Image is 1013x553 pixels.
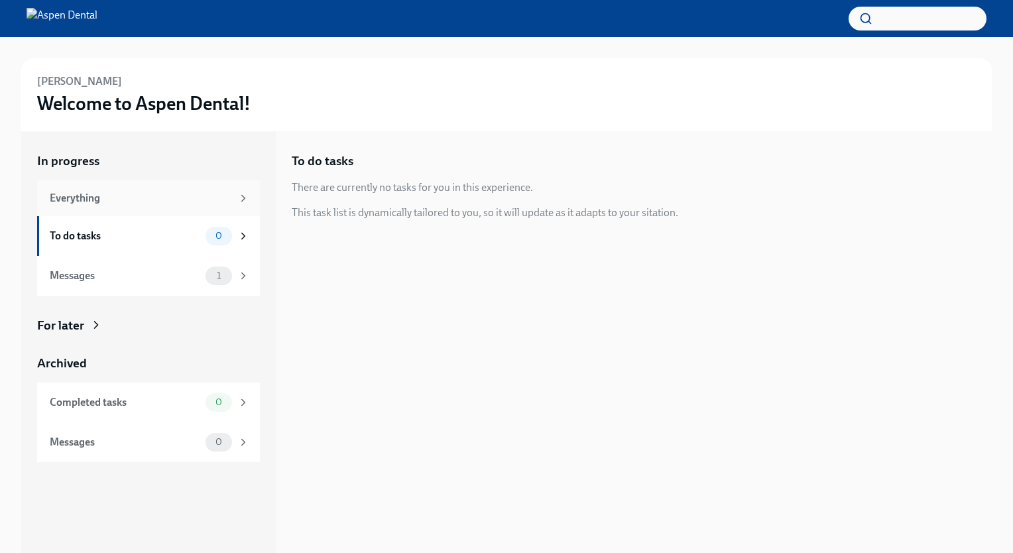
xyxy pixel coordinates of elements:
[37,317,260,334] a: For later
[50,229,200,243] div: To do tasks
[37,355,260,372] a: Archived
[50,435,200,450] div: Messages
[208,231,230,241] span: 0
[37,256,260,296] a: Messages1
[50,395,200,410] div: Completed tasks
[208,437,230,447] span: 0
[37,317,84,334] div: For later
[37,383,260,422] a: Completed tasks0
[27,8,97,29] img: Aspen Dental
[208,397,230,407] span: 0
[50,191,232,206] div: Everything
[292,153,353,170] h5: To do tasks
[37,216,260,256] a: To do tasks0
[37,74,122,89] h6: [PERSON_NAME]
[209,271,229,280] span: 1
[37,153,260,170] a: In progress
[50,269,200,283] div: Messages
[292,180,533,195] div: There are currently no tasks for you in this experience.
[37,92,251,115] h3: Welcome to Aspen Dental!
[37,422,260,462] a: Messages0
[292,206,678,220] div: This task list is dynamically tailored to you, so it will update as it adapts to your sitation.
[37,180,260,216] a: Everything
